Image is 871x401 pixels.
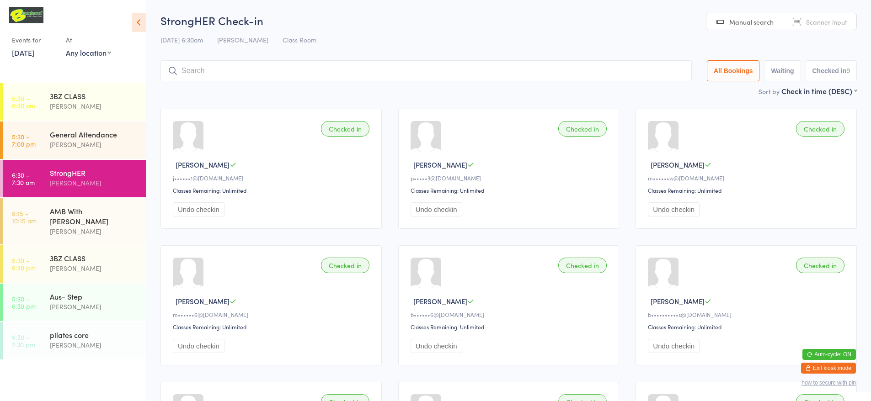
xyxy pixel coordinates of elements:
button: Auto-cycle: ON [802,349,856,360]
span: [PERSON_NAME] [651,160,705,169]
time: 6:30 - 7:30 pm [12,333,35,348]
div: 9 [846,67,850,74]
time: 6:30 - 7:30 am [12,171,35,186]
time: 9:15 - 10:15 am [12,210,37,224]
div: Checked in [796,258,844,273]
div: m••••••w@[DOMAIN_NAME] [648,174,847,182]
div: [PERSON_NAME] [50,226,138,237]
div: b••••••6@[DOMAIN_NAME] [411,311,610,318]
button: Undo checkin [173,202,224,216]
div: Checked in [321,258,369,273]
button: Undo checkin [411,202,462,216]
label: Sort by [759,87,780,96]
div: Any location [66,47,111,58]
div: [PERSON_NAME] [50,101,138,111]
button: Undo checkin [648,202,700,216]
span: [PERSON_NAME] [217,35,268,44]
span: [PERSON_NAME] [176,296,230,306]
div: Classes Remaining: Unlimited [648,186,847,194]
div: Classes Remaining: Unlimited [173,323,372,331]
div: Checked in [796,121,844,137]
button: Checked in9 [806,60,857,81]
span: [PERSON_NAME] [176,160,230,169]
div: Checked in [558,258,607,273]
span: [PERSON_NAME] [413,296,467,306]
a: [DATE] [12,47,34,58]
a: 5:30 -6:30 am3BZ CLASS[PERSON_NAME] [3,83,146,121]
a: 6:30 -7:30 pmpilates core[PERSON_NAME] [3,322,146,359]
div: AMB With [PERSON_NAME] [50,206,138,226]
div: General Attendance [50,129,138,139]
div: Checked in [321,121,369,137]
a: 5:30 -6:30 pm3BZ CLASS[PERSON_NAME] [3,245,146,283]
time: 5:30 - 7:00 pm [12,133,36,148]
div: [PERSON_NAME] [50,178,138,188]
div: p•••••3@[DOMAIN_NAME] [411,174,610,182]
h2: StrongHER Check-in [160,13,857,28]
div: StrongHER [50,168,138,178]
div: m••••••6@[DOMAIN_NAME] [173,311,372,318]
div: Check in time (DESC) [781,86,857,96]
button: Undo checkin [411,339,462,353]
span: Manual search [729,17,774,26]
button: Exit kiosk mode [801,363,856,374]
div: 3BZ CLASS [50,253,138,263]
div: Classes Remaining: Unlimited [411,323,610,331]
span: [PERSON_NAME] [413,160,467,169]
div: [PERSON_NAME] [50,139,138,150]
time: 5:30 - 6:30 pm [12,295,36,310]
div: pilates core [50,330,138,340]
div: j••••••1@[DOMAIN_NAME] [173,174,372,182]
span: Scanner input [806,17,847,26]
button: Waiting [764,60,801,81]
div: b••••••••••s@[DOMAIN_NAME] [648,311,847,318]
time: 5:30 - 6:30 am [12,95,35,109]
div: [PERSON_NAME] [50,340,138,350]
button: how to secure with pin [802,380,856,386]
div: Aus- Step [50,291,138,301]
button: Undo checkin [173,339,224,353]
div: Checked in [558,121,607,137]
img: B Transformed Gym [9,7,43,23]
input: Search [160,60,692,81]
span: [DATE] 6:30am [160,35,203,44]
button: All Bookings [707,60,760,81]
button: Undo checkin [648,339,700,353]
div: 3BZ CLASS [50,91,138,101]
a: 5:30 -6:30 pmAus- Step[PERSON_NAME] [3,284,146,321]
time: 5:30 - 6:30 pm [12,257,36,271]
div: [PERSON_NAME] [50,301,138,312]
div: [PERSON_NAME] [50,263,138,274]
div: Events for [12,32,57,47]
div: Classes Remaining: Unlimited [411,186,610,194]
span: [PERSON_NAME] [651,296,705,306]
div: Classes Remaining: Unlimited [173,186,372,194]
a: 9:15 -10:15 amAMB With [PERSON_NAME][PERSON_NAME] [3,198,146,244]
span: Class Room [283,35,316,44]
a: 6:30 -7:30 amStrongHER[PERSON_NAME] [3,160,146,197]
div: Classes Remaining: Unlimited [648,323,847,331]
div: At [66,32,111,47]
a: 5:30 -7:00 pmGeneral Attendance[PERSON_NAME] [3,121,146,159]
